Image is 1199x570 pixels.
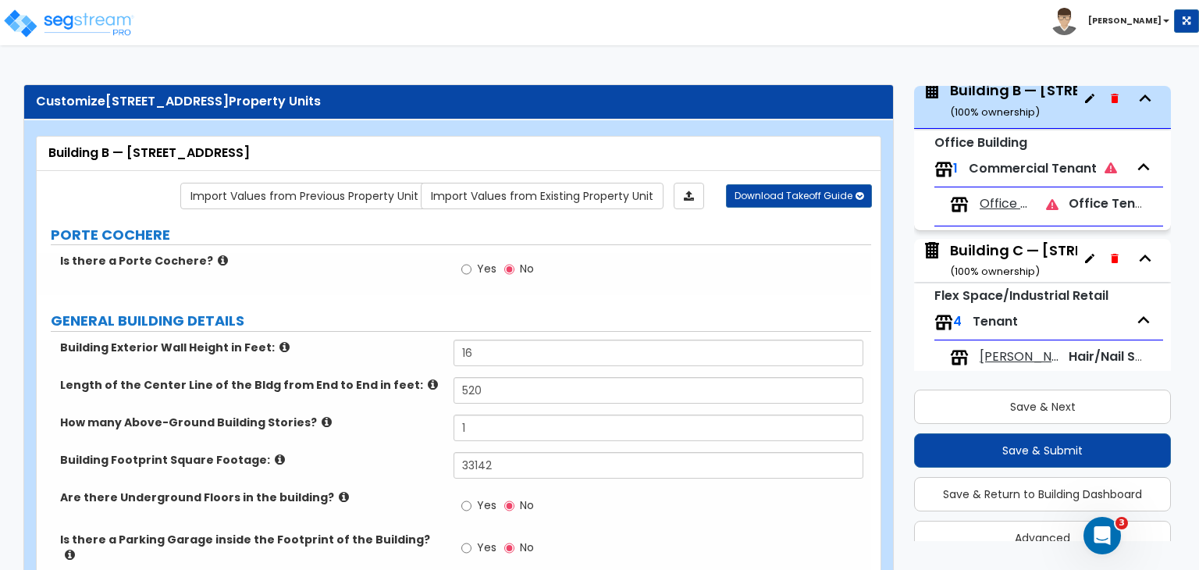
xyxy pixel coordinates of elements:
[275,454,285,465] i: click for more info!
[51,225,871,245] label: PORTE COCHERE
[105,92,229,110] span: [STREET_ADDRESS]
[48,144,869,162] div: Building B — [STREET_ADDRESS]
[65,549,75,561] i: click for more info!
[950,195,969,214] img: tenants.png
[950,240,1182,280] div: Building C — [STREET_ADDRESS]
[60,490,442,505] label: Are there Underground Floors in the building?
[60,253,442,269] label: Is there a Porte Cochere?
[1069,194,1157,212] span: Office Tenant
[218,255,228,266] i: click for more info!
[922,80,1077,120] span: Building B — 6100–6144 Westline Dr
[1051,8,1078,35] img: avatar.png
[60,415,442,430] label: How many Above-Ground Building Stories?
[1083,517,1121,554] iframe: Intercom live chat
[934,313,953,332] img: tenants.png
[60,377,442,393] label: Length of the Center Line of the Bldg from End to End in feet:
[477,540,496,555] span: Yes
[520,540,534,555] span: No
[60,340,442,355] label: Building Exterior Wall Height in Feet:
[504,497,514,515] input: No
[980,195,1034,213] span: Office Tenants
[504,261,514,278] input: No
[520,497,534,513] span: No
[428,379,438,390] i: click for more info!
[922,240,942,261] img: building.svg
[914,390,1171,424] button: Save & Next
[461,540,471,557] input: Yes
[51,311,871,331] label: GENERAL BUILDING DETAILS
[2,8,135,39] img: logo_pro_r.png
[914,433,1171,468] button: Save & Submit
[1088,15,1162,27] b: [PERSON_NAME]
[322,416,332,428] i: click for more info!
[674,183,704,209] a: Import the dynamic attributes value through Excel sheet
[934,287,1108,305] small: Flex Space/Industrial Retail
[1115,517,1128,529] span: 3
[726,184,872,208] button: Download Takeoff Guide
[980,348,1058,366] span: Barber Tenant
[735,189,852,202] span: Download Takeoff Guide
[914,521,1171,555] button: Advanced
[973,312,1018,330] span: Tenant
[950,80,1179,120] div: Building B — [STREET_ADDRESS]
[477,497,496,513] span: Yes
[461,261,471,278] input: Yes
[421,183,664,209] a: Import the dynamic attribute values from existing properties.
[969,159,1117,177] span: Commercial Tenant
[60,532,442,563] label: Is there a Parking Garage inside the Footprint of the Building?
[180,183,429,209] a: Import the dynamic attribute values from previous properties.
[504,540,514,557] input: No
[953,312,962,330] span: 4
[339,491,349,503] i: click for more info!
[461,497,471,515] input: Yes
[922,80,942,101] img: building.svg
[279,341,290,353] i: click for more info!
[477,261,496,276] span: Yes
[60,452,442,468] label: Building Footprint Square Footage:
[934,134,1027,151] small: Office Building
[922,240,1077,280] span: Building C — 9501–9545 Town Park Dr
[36,93,881,111] div: Customize Property Units
[520,261,534,276] span: No
[950,105,1040,119] small: ( 100 % ownership)
[950,348,969,367] img: tenants.png
[934,160,953,179] img: tenants.png
[953,159,958,177] span: 1
[914,477,1171,511] button: Save & Return to Building Dashboard
[950,264,1040,279] small: ( 100 % ownership)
